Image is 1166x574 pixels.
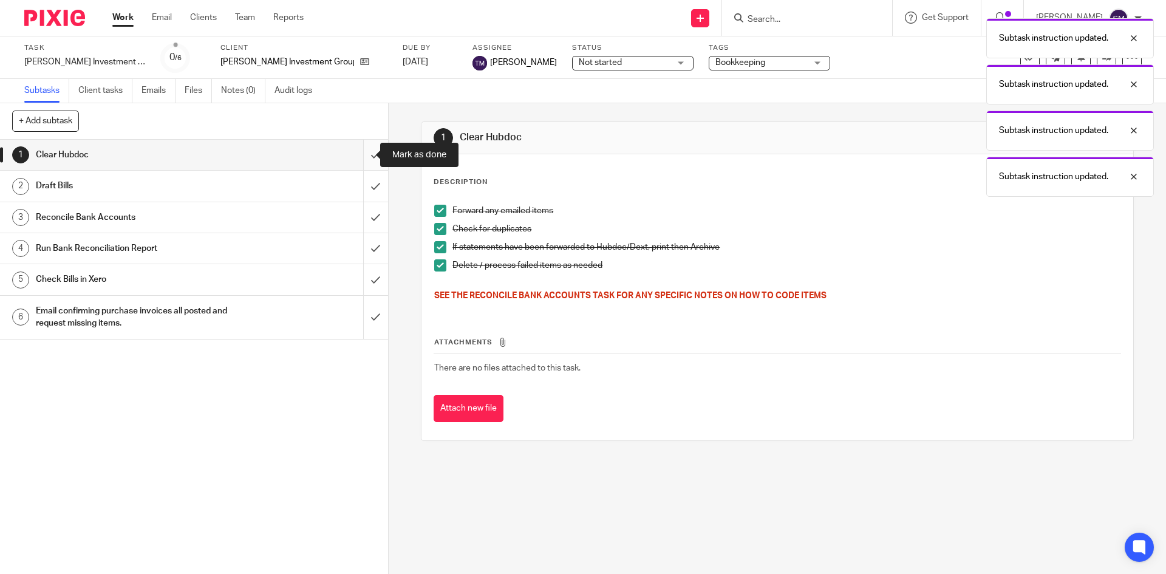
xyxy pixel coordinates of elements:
div: 1 [434,128,453,148]
label: Status [572,43,694,53]
p: If statements have been forwarded to Hubdoc/Dext, print then Archive [452,241,1120,253]
h1: Draft Bills [36,177,246,195]
div: 0 [169,50,182,64]
p: Description [434,177,488,187]
a: Notes (0) [221,79,265,103]
label: Task [24,43,146,53]
h1: Reconcile Bank Accounts [36,208,246,227]
a: Subtasks [24,79,69,103]
img: svg%3E [1109,9,1128,28]
span: Not started [579,58,622,67]
span: There are no files attached to this task. [434,364,581,372]
label: Assignee [472,43,557,53]
label: Due by [403,43,457,53]
a: Team [235,12,255,24]
div: 1 [12,146,29,163]
img: svg%3E [472,56,487,70]
h1: Clear Hubdoc [36,146,246,164]
div: [PERSON_NAME] Investment Group - Bookkeeping - Weekly [24,56,146,68]
button: Attach new file [434,395,503,422]
p: Forward any emailed items [452,205,1120,217]
div: 6 [12,309,29,326]
div: 2 [12,178,29,195]
h1: Run Bank Reconciliation Report [36,239,246,258]
label: Client [220,43,387,53]
p: Subtask instruction updated. [999,32,1108,44]
a: Files [185,79,212,103]
p: Subtask instruction updated. [999,171,1108,183]
a: Emails [141,79,176,103]
a: Clients [190,12,217,24]
span: SEE THE RECONCILE BANK ACCOUNTS TASK FOR ANY SPECIFIC NOTES ON HOW TO CODE ITEMS [434,292,827,300]
h1: Email confirming purchase invoices all posted and request missing items. [36,302,246,333]
a: Audit logs [274,79,321,103]
p: [PERSON_NAME] Investment Group Ltd [220,56,354,68]
img: Pixie [24,10,85,26]
p: Subtask instruction updated. [999,78,1108,91]
div: 5 [12,272,29,289]
a: Work [112,12,134,24]
button: + Add subtask [12,111,79,131]
div: 3 [12,209,29,226]
h1: Check Bills in Xero [36,270,246,289]
p: Subtask instruction updated. [999,125,1108,137]
div: 4 [12,240,29,257]
span: [DATE] [403,58,428,66]
span: Attachments [434,339,493,346]
h1: Clear Hubdoc [460,131,803,144]
small: /6 [175,55,182,61]
p: Check for duplicates [452,223,1120,235]
a: Client tasks [78,79,132,103]
a: Reports [273,12,304,24]
div: Shamot Investment Group - Bookkeeping - Weekly [24,56,146,68]
span: [PERSON_NAME] [490,56,557,69]
a: Email [152,12,172,24]
p: Delete / process failed items as needed [452,259,1120,272]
